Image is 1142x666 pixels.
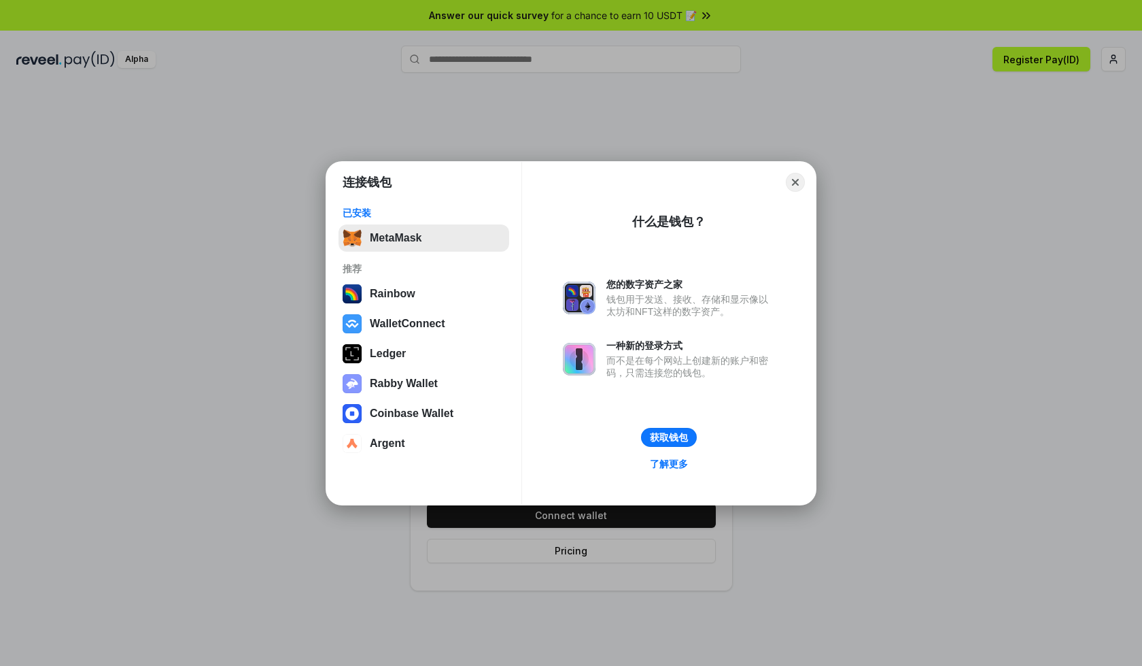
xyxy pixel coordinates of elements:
[343,284,362,303] img: svg+xml,%3Csvg%20width%3D%22120%22%20height%3D%22120%22%20viewBox%3D%220%200%20120%20120%22%20fil...
[606,278,775,290] div: 您的数字资产之家
[650,431,688,444] div: 获取钱包
[343,174,392,190] h1: 连接钱包
[370,378,438,390] div: Rabby Wallet
[339,340,509,367] button: Ledger
[563,343,595,376] img: svg+xml,%3Csvg%20xmlns%3D%22http%3A%2F%2Fwww.w3.org%2F2000%2Fsvg%22%20fill%3D%22none%22%20viewBox...
[370,407,453,420] div: Coinbase Wallet
[786,173,805,192] button: Close
[343,314,362,333] img: svg+xml,%3Csvg%20width%3D%2228%22%20height%3D%2228%22%20viewBox%3D%220%200%2028%2028%22%20fill%3D...
[642,455,696,473] a: 了解更多
[339,280,509,307] button: Rainbow
[370,318,445,330] div: WalletConnect
[606,293,775,318] div: 钱包用于发送、接收、存储和显示像以太坊和NFT这样的数字资产。
[606,339,775,352] div: 一种新的登录方式
[606,354,775,379] div: 而不是在每个网站上创建新的账户和密码，只需连接您的钱包。
[370,348,406,360] div: Ledger
[370,437,405,450] div: Argent
[641,428,697,447] button: 获取钱包
[343,344,362,363] img: svg+xml,%3Csvg%20xmlns%3D%22http%3A%2F%2Fwww.w3.org%2F2000%2Fsvg%22%20width%3D%2228%22%20height%3...
[343,229,362,248] img: svg+xml,%3Csvg%20fill%3D%22none%22%20height%3D%2233%22%20viewBox%3D%220%200%2035%2033%22%20width%...
[343,374,362,393] img: svg+xml,%3Csvg%20xmlns%3D%22http%3A%2F%2Fwww.w3.org%2F2000%2Fsvg%22%20fill%3D%22none%22%20viewBox...
[370,288,415,300] div: Rainbow
[339,400,509,427] button: Coinbase Wallet
[339,224,509,252] button: MetaMask
[370,232,421,244] div: MetaMask
[339,430,509,457] button: Argent
[339,370,509,397] button: Rabby Wallet
[343,263,505,275] div: 推荐
[343,404,362,423] img: svg+xml,%3Csvg%20width%3D%2228%22%20height%3D%2228%22%20viewBox%3D%220%200%2028%2028%22%20fill%3D...
[339,310,509,337] button: WalletConnect
[343,207,505,219] div: 已安装
[563,282,595,314] img: svg+xml,%3Csvg%20xmlns%3D%22http%3A%2F%2Fwww.w3.org%2F2000%2Fsvg%22%20fill%3D%22none%22%20viewBox...
[650,458,688,470] div: 了解更多
[343,434,362,453] img: svg+xml,%3Csvg%20width%3D%2228%22%20height%3D%2228%22%20viewBox%3D%220%200%2028%2028%22%20fill%3D...
[632,214,706,230] div: 什么是钱包？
